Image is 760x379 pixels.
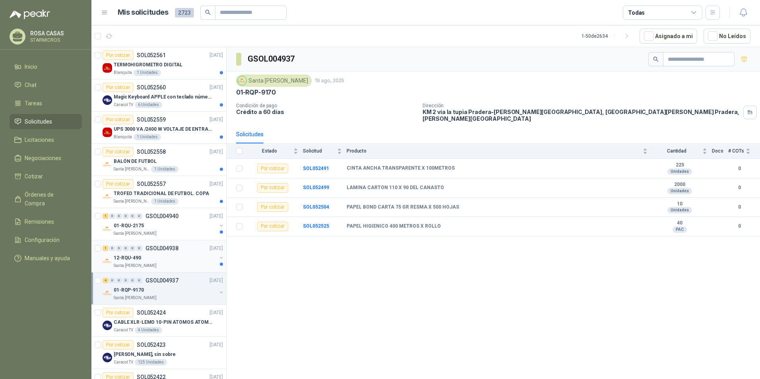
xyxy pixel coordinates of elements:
[109,246,115,251] div: 0
[209,213,223,220] p: [DATE]
[91,79,226,112] a: Por cotizarSOL052560[DATE] Company LogoMagic Keyboard APPLE con teclado númerico en Español Plate...
[91,144,226,176] a: Por cotizarSOL052558[DATE] Company LogoBALÓN DE FUTBOLSanta [PERSON_NAME]1 Unidades
[137,117,166,122] p: SOL052559
[103,224,112,234] img: Company Logo
[347,143,652,159] th: Producto
[712,143,728,159] th: Docs
[423,108,740,122] p: KM 2 vía la tupia Pradera-[PERSON_NAME][GEOGRAPHIC_DATA], [GEOGRAPHIC_DATA][PERSON_NAME] Pradera ...
[103,244,225,269] a: 1 0 0 0 0 0 GSOL004938[DATE] Company Logo12-RQU-490Santa [PERSON_NAME]
[103,211,225,237] a: 1 0 0 0 0 0 GSOL004940[DATE] Company Logo01-RQU-2175Santa [PERSON_NAME]
[114,327,133,333] p: Caracol TV
[114,70,132,76] p: Blanquita
[209,52,223,59] p: [DATE]
[114,166,149,172] p: Santa [PERSON_NAME]
[652,220,707,226] b: 40
[103,213,109,219] div: 1
[114,351,176,358] p: [PERSON_NAME], sin sobre
[137,181,166,187] p: SOL052557
[236,75,312,87] div: Santa [PERSON_NAME]
[209,245,223,252] p: [DATE]
[728,203,750,211] b: 0
[25,172,43,181] span: Cotizar
[103,63,112,73] img: Company Logo
[10,187,82,211] a: Órdenes de Compra
[103,128,112,137] img: Company Logo
[667,207,692,213] div: Unidades
[151,198,178,205] div: 1 Unidades
[109,213,115,219] div: 0
[116,278,122,283] div: 0
[303,185,329,190] a: SOL052499
[347,204,459,211] b: PAPEL BOND CARTA 75 GR RESMA X 500 HOJAS
[303,223,329,229] a: SOL052525
[257,164,288,173] div: Por cotizar
[728,222,750,230] b: 0
[257,202,288,212] div: Por cotizar
[103,160,112,169] img: Company Logo
[123,246,129,251] div: 0
[114,134,132,140] p: Blanquita
[728,165,750,172] b: 0
[137,85,166,90] p: SOL052560
[238,76,246,85] img: Company Logo
[652,201,707,207] b: 10
[10,96,82,111] a: Tareas
[103,192,112,201] img: Company Logo
[103,353,112,362] img: Company Logo
[25,236,60,244] span: Configuración
[91,305,226,337] a: Por cotizarSOL052424[DATE] Company LogoCABLE XLR-LEMO 10-PIN ATOMOS ATOMCAB016Caracol TV4 Unidades
[175,8,194,17] span: 2723
[135,327,162,333] div: 4 Unidades
[652,182,707,188] b: 2000
[10,169,82,184] a: Cotizar
[10,77,82,93] a: Chat
[114,198,149,205] p: Santa [PERSON_NAME]
[123,278,129,283] div: 0
[209,180,223,188] p: [DATE]
[135,102,162,108] div: 6 Unidades
[347,223,441,230] b: PAPEL HIGIENICO 400 METROS X ROLLO
[209,116,223,124] p: [DATE]
[114,158,157,165] p: BALÓN DE FUTBOL
[103,256,112,266] img: Company Logo
[123,213,129,219] div: 0
[145,246,178,251] p: GSOL004938
[347,165,455,172] b: CINTA ANCHA TRANSPARENTE X 100METROS
[30,38,80,43] p: STARMICROS
[704,29,750,44] button: No Leídos
[114,359,133,365] p: Caracol TV
[103,278,109,283] div: 4
[114,222,144,230] p: 01-RQU-2175
[728,148,744,154] span: # COTs
[653,56,659,62] span: search
[236,130,264,139] div: Solicitudes
[423,103,740,108] p: Dirección
[114,61,182,69] p: TERMOHIGROMETRO DIGITAL
[130,278,136,283] div: 0
[209,277,223,284] p: [DATE]
[582,30,633,43] div: 1 - 50 de 2634
[109,278,115,283] div: 0
[652,162,707,168] b: 225
[114,190,209,197] p: TROFEO TRADICIONAL DE FUTBOL. COPA
[315,77,344,85] p: 19 ago, 2025
[103,340,134,350] div: Por cotizar
[103,83,134,92] div: Por cotizar
[257,222,288,231] div: Por cotizar
[347,185,444,191] b: LAMINA CARTON 110 X 90 DEL CANASTO
[30,31,80,36] p: ROSA CASAS
[10,132,82,147] a: Licitaciones
[114,254,141,262] p: 12-RQU-490
[209,309,223,317] p: [DATE]
[25,62,37,71] span: Inicio
[667,168,692,175] div: Unidades
[25,217,54,226] span: Remisiones
[114,295,157,301] p: Santa [PERSON_NAME]
[114,93,213,101] p: Magic Keyboard APPLE con teclado númerico en Español Plateado
[347,148,641,154] span: Producto
[303,166,329,171] b: SOL052491
[303,204,329,210] b: SOL052504
[236,88,276,97] p: 01-RQP-9170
